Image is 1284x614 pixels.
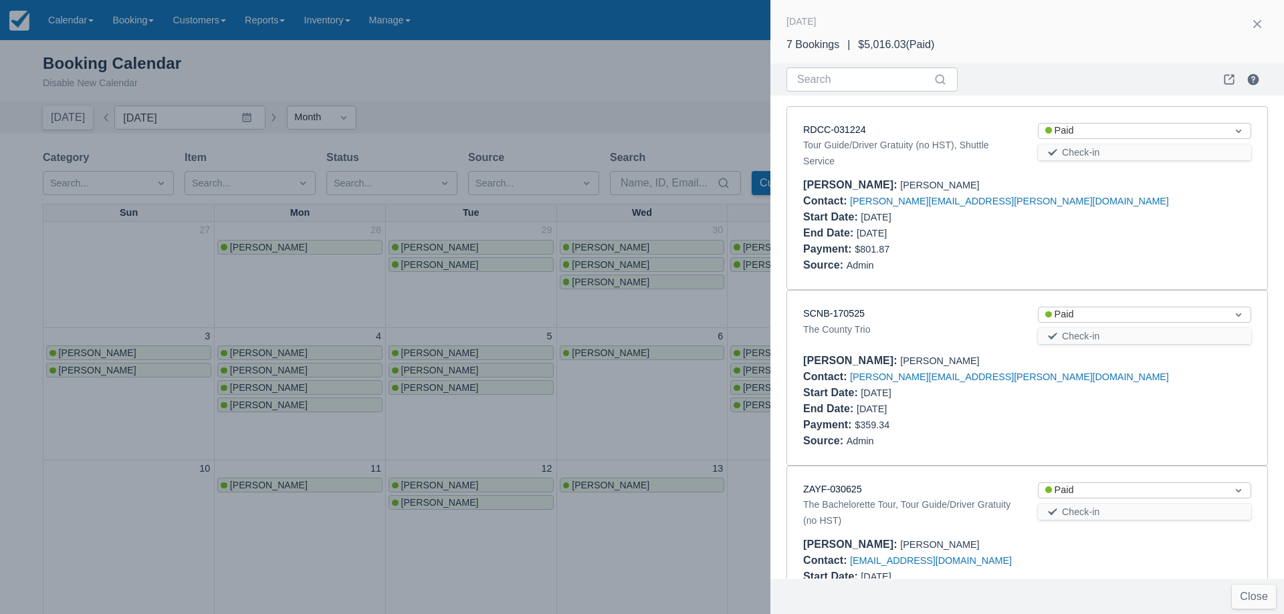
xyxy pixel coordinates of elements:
div: Start Date : [803,211,861,222]
div: $801.87 [803,241,1251,257]
div: Source : [803,435,847,446]
div: [PERSON_NAME] : [803,355,900,366]
div: Payment : [803,243,855,255]
div: [DATE] [803,209,1016,225]
div: The County Trio [803,321,1016,337]
span: Dropdown icon [1232,124,1245,138]
span: Dropdown icon [1232,484,1245,497]
div: Contact : [803,371,850,382]
div: End Date : [803,403,857,414]
div: [DATE] [803,401,1016,417]
div: 7 Bookings [786,37,839,53]
div: [DATE] [803,225,1016,241]
button: Check-in [1038,144,1251,160]
a: ZAYF-030625 [803,484,862,494]
div: The Bachelorette Tour, Tour Guide/Driver Gratuity (no HST) [803,496,1016,528]
div: $359.34 [803,417,1251,433]
div: [DATE] [803,569,1016,585]
span: Dropdown icon [1232,308,1245,321]
a: [PERSON_NAME][EMAIL_ADDRESS][PERSON_NAME][DOMAIN_NAME] [850,196,1169,206]
div: Paid [1045,124,1220,138]
div: End Date : [803,227,857,239]
div: [DATE] [803,385,1016,401]
div: Contact : [803,195,850,206]
button: Check-in [1038,504,1251,520]
div: Paid [1045,307,1220,322]
div: Source : [803,259,847,271]
div: [PERSON_NAME] [803,353,1251,369]
input: Search [797,67,931,92]
button: Close [1232,585,1276,609]
div: Admin [803,433,1251,449]
div: Admin [803,257,1251,273]
a: [PERSON_NAME][EMAIL_ADDRESS][PERSON_NAME][DOMAIN_NAME] [850,371,1169,382]
div: [DATE] [786,13,817,29]
div: $5,016.03 ( Paid ) [858,37,934,53]
a: RDCC-031224 [803,124,866,135]
a: SCNB-170525 [803,308,865,319]
div: [PERSON_NAME] : [803,539,900,550]
button: Check-in [1038,328,1251,344]
div: [PERSON_NAME] [803,536,1251,553]
div: | [839,37,858,53]
div: Contact : [803,555,850,566]
div: Payment : [803,419,855,430]
div: [PERSON_NAME] [803,177,1251,193]
div: Paid [1045,483,1220,498]
div: Tour Guide/Driver Gratuity (no HST), Shuttle Service [803,137,1016,169]
div: Start Date : [803,571,861,582]
div: [PERSON_NAME] : [803,179,900,190]
div: Start Date : [803,387,861,398]
a: [EMAIL_ADDRESS][DOMAIN_NAME] [850,555,1012,566]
